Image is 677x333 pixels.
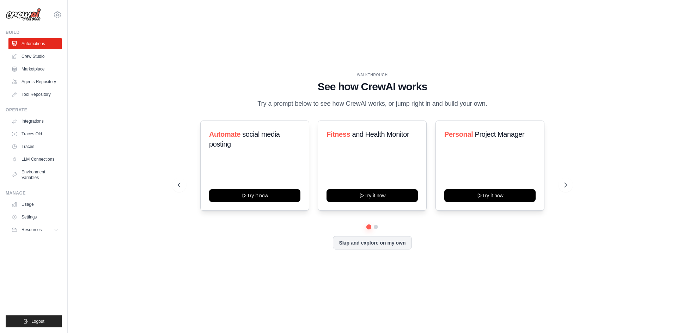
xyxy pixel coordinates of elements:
a: Settings [8,211,62,223]
div: Manage [6,190,62,196]
img: Logo [6,8,41,21]
div: Build [6,30,62,35]
a: LLM Connections [8,154,62,165]
a: Integrations [8,116,62,127]
h1: See how CrewAI works [178,80,567,93]
button: Try it now [209,189,300,202]
a: Agents Repository [8,76,62,87]
button: Skip and explore on my own [333,236,411,249]
a: Traces Old [8,128,62,140]
span: Fitness [327,130,350,138]
a: Usage [8,199,62,210]
a: Automations [8,38,62,49]
a: Traces [8,141,62,152]
span: Personal [444,130,473,138]
span: Automate [209,130,240,138]
span: and Health Monitor [352,130,409,138]
button: Try it now [444,189,536,202]
button: Logout [6,315,62,327]
button: Try it now [327,189,418,202]
span: Logout [31,319,44,324]
span: Project Manager [475,130,524,138]
div: WALKTHROUGH [178,72,567,78]
span: social media posting [209,130,280,148]
a: Environment Variables [8,166,62,183]
a: Marketplace [8,63,62,75]
button: Resources [8,224,62,235]
span: Resources [22,227,42,233]
a: Tool Repository [8,89,62,100]
p: Try a prompt below to see how CrewAI works, or jump right in and build your own. [254,99,491,109]
a: Crew Studio [8,51,62,62]
div: Operate [6,107,62,113]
